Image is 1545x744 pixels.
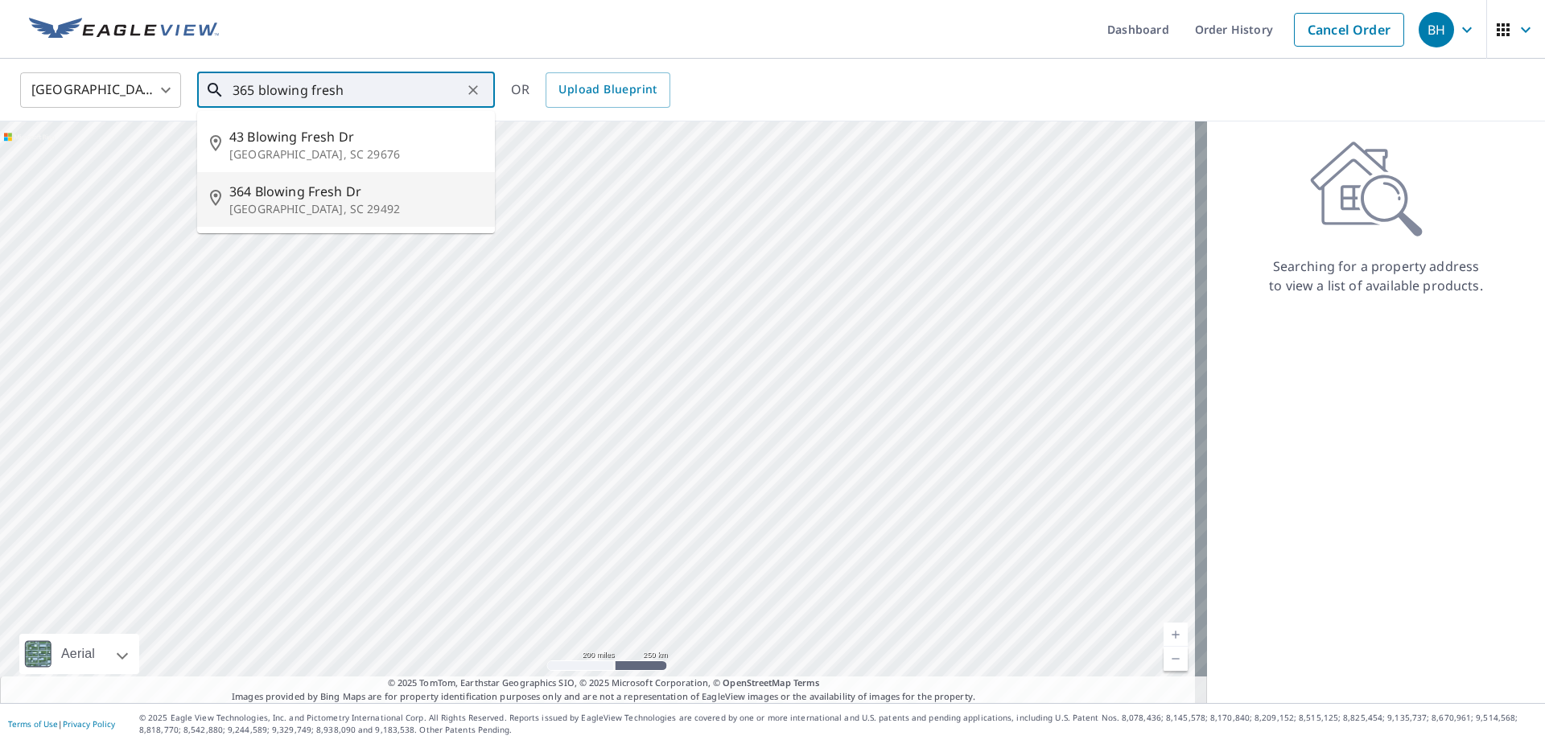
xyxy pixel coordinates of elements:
p: [GEOGRAPHIC_DATA], SC 29492 [229,201,482,217]
span: 364 Blowing Fresh Dr [229,182,482,201]
img: EV Logo [29,18,219,42]
div: [GEOGRAPHIC_DATA] [20,68,181,113]
p: | [8,719,115,729]
a: OpenStreetMap [723,676,790,689]
a: Current Level 5, Zoom In [1164,623,1188,647]
span: Upload Blueprint [558,80,657,100]
a: Terms of Use [8,718,58,730]
div: Aerial [19,634,139,674]
a: Current Level 5, Zoom Out [1164,647,1188,671]
p: Searching for a property address to view a list of available products. [1268,257,1484,295]
p: © 2025 Eagle View Technologies, Inc. and Pictometry International Corp. All Rights Reserved. Repo... [139,712,1537,736]
div: Aerial [56,634,100,674]
input: Search by address or latitude-longitude [233,68,462,113]
span: © 2025 TomTom, Earthstar Geographics SIO, © 2025 Microsoft Corporation, © [388,676,820,690]
a: Privacy Policy [63,718,115,730]
span: 43 Blowing Fresh Dr [229,127,482,146]
a: Cancel Order [1294,13,1404,47]
div: OR [511,72,670,108]
div: BH [1419,12,1454,47]
a: Terms [793,676,820,689]
p: [GEOGRAPHIC_DATA], SC 29676 [229,146,482,162]
button: Clear [462,79,484,101]
a: Upload Blueprint [546,72,669,108]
